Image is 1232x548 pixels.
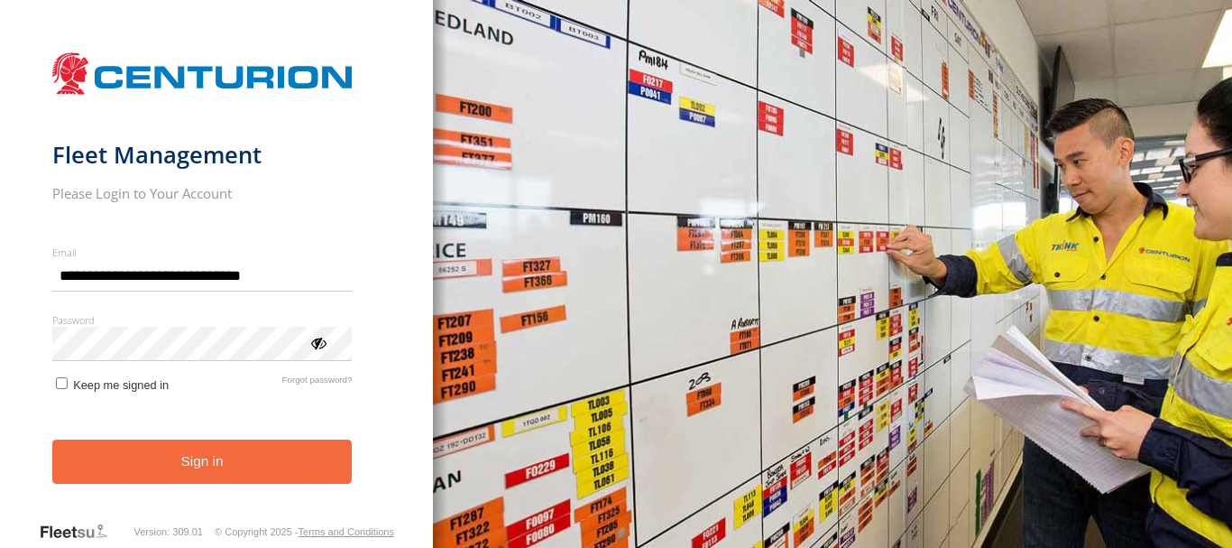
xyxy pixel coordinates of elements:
div: © Copyright 2025 - [215,526,394,537]
div: Version: 309.01 [134,526,203,537]
a: Terms and Conditions [299,526,394,537]
h2: Please Login to Your Account [52,184,353,202]
img: Centurion Transport [52,51,353,97]
span: Keep me signed in [73,378,169,392]
button: Sign in [52,440,353,484]
a: Forgot password? [282,375,353,392]
h1: Fleet Management [52,140,353,170]
input: Keep me signed in [56,377,68,389]
div: ViewPassword [308,333,326,351]
label: Password [52,313,353,327]
form: main [52,43,382,521]
a: Visit our Website [39,523,122,541]
label: Email [52,246,353,259]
